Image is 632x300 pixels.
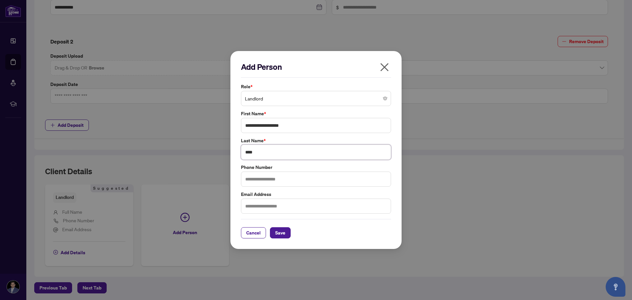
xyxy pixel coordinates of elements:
[383,96,387,100] span: close-circle
[241,83,391,90] label: Role
[606,277,625,297] button: Open asap
[241,110,391,117] label: First Name
[241,227,266,238] button: Cancel
[275,228,285,238] span: Save
[270,227,291,238] button: Save
[241,62,391,72] h2: Add Person
[379,62,390,72] span: close
[241,164,391,171] label: Phone Number
[245,92,387,105] span: Landlord
[241,137,391,144] label: Last Name
[246,228,261,238] span: Cancel
[241,191,391,198] label: Email Address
